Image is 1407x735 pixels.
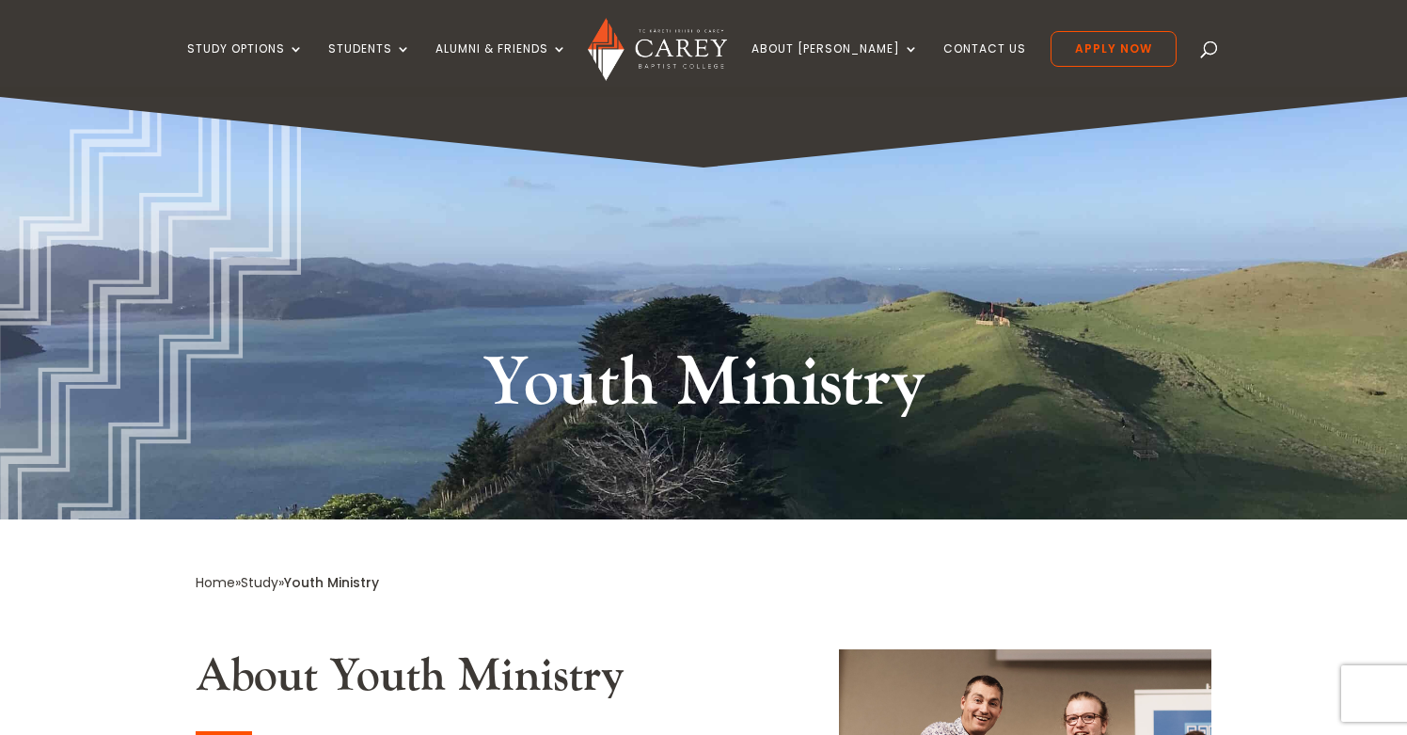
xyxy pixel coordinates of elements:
a: Home [196,573,235,592]
span: Youth Ministry [284,573,379,592]
a: Study [241,573,278,592]
span: » » [196,573,379,592]
h2: About Youth Ministry [196,649,783,713]
a: Alumni & Friends [435,42,567,87]
a: About [PERSON_NAME] [751,42,919,87]
h1: Youth Ministry [351,340,1056,438]
a: Apply Now [1051,31,1177,67]
a: Study Options [187,42,304,87]
a: Students [328,42,411,87]
img: Carey Baptist College [588,18,726,81]
a: Contact Us [943,42,1026,87]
